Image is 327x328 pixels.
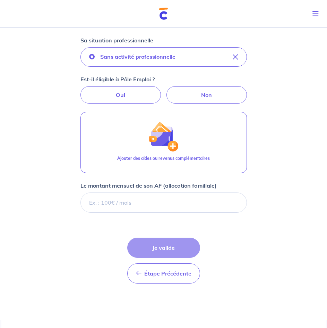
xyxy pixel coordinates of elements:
button: Sans activité professionnelle [80,47,247,67]
label: Oui [80,86,161,104]
button: Étape Précédente [127,263,200,284]
button: illu_wallet.svgAjouter des aides ou revenus complémentaires [80,112,247,173]
label: Non [166,86,247,104]
img: illu_wallet.svg [148,122,178,151]
button: Toggle navigation [307,5,327,23]
p: Sans activité professionnelle [100,52,175,61]
p: Le montant mensuel de son AF (allocation familiale) [80,181,217,190]
strong: Est-il éligible à Pôle Emploi ? [80,76,155,83]
p: Ajouter des aides ou revenus complémentaires [117,155,210,162]
img: Cautioneo [159,8,168,20]
p: Sa situation professionnelle [80,36,153,44]
input: Ex. : 100€ / mois [80,192,247,213]
span: Étape Précédente [144,270,191,277]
